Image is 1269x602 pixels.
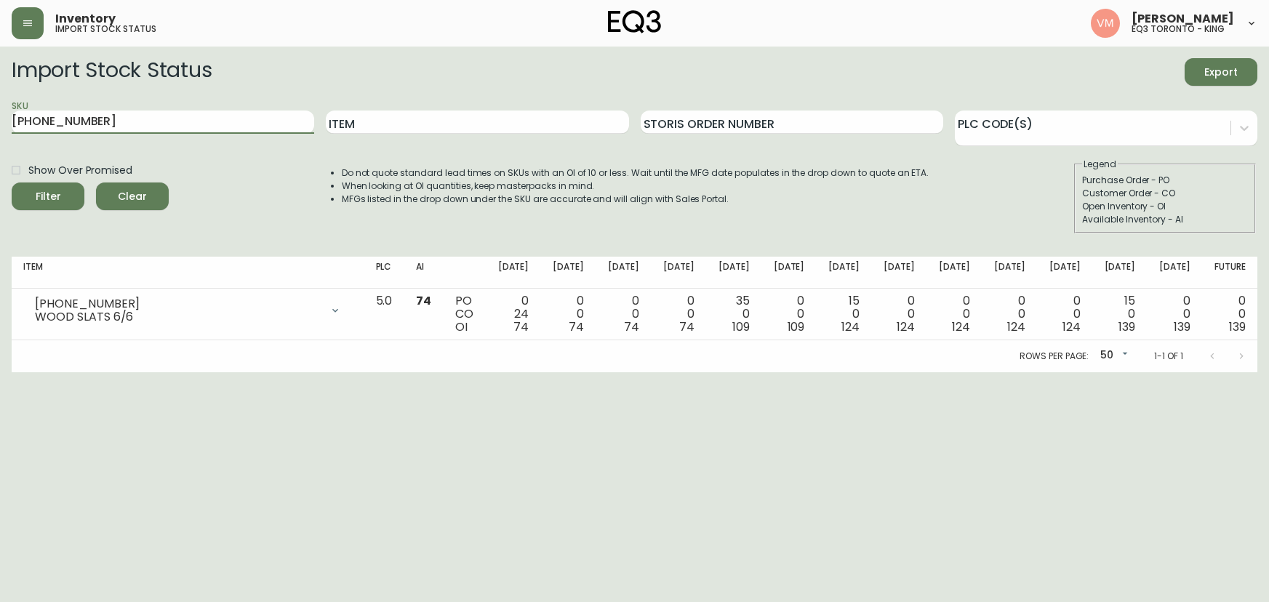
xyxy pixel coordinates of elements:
[1154,350,1183,363] p: 1-1 of 1
[404,257,444,289] th: AI
[28,163,132,178] span: Show Over Promised
[1185,58,1257,86] button: Export
[897,318,915,335] span: 124
[1049,294,1081,334] div: 0 0
[1020,350,1089,363] p: Rows per page:
[841,318,860,335] span: 124
[773,294,805,334] div: 0 0
[993,294,1025,334] div: 0 0
[96,182,169,210] button: Clear
[12,182,84,210] button: Filter
[982,257,1037,289] th: [DATE]
[455,318,468,335] span: OI
[1196,63,1246,81] span: Export
[926,257,982,289] th: [DATE]
[1094,344,1131,368] div: 50
[455,294,474,334] div: PO CO
[552,294,584,334] div: 0 0
[342,180,929,193] li: When looking at OI quantities, keep masterpacks in mind.
[1147,257,1202,289] th: [DATE]
[1037,257,1092,289] th: [DATE]
[1202,257,1257,289] th: Future
[12,58,212,86] h2: Import Stock Status
[23,294,353,326] div: [PHONE_NUMBER]WOOD SLATS 6/6
[569,318,584,335] span: 74
[679,318,694,335] span: 74
[952,318,970,335] span: 124
[1082,158,1118,171] legend: Legend
[55,13,116,25] span: Inventory
[651,257,706,289] th: [DATE]
[342,166,929,180] li: Do not quote standard lead times on SKUs with an OI of 10 or less. Wait until the MFG date popula...
[761,257,817,289] th: [DATE]
[828,294,860,334] div: 15 0
[12,257,364,289] th: Item
[540,257,596,289] th: [DATE]
[1082,213,1248,226] div: Available Inventory - AI
[662,294,694,334] div: 0 0
[486,257,541,289] th: [DATE]
[706,257,761,289] th: [DATE]
[938,294,970,334] div: 0 0
[1229,318,1246,335] span: 139
[35,297,321,310] div: [PHONE_NUMBER]
[1158,294,1190,334] div: 0 0
[1007,318,1025,335] span: 124
[732,318,750,335] span: 109
[718,294,750,334] div: 35 0
[1132,25,1225,33] h5: eq3 toronto - king
[1062,318,1081,335] span: 124
[1082,187,1248,200] div: Customer Order - CO
[364,289,405,340] td: 5.0
[416,292,431,309] span: 74
[1091,9,1120,38] img: 0f63483a436850f3a2e29d5ab35f16df
[1103,294,1135,334] div: 15 0
[816,257,871,289] th: [DATE]
[1174,318,1190,335] span: 139
[108,188,157,206] span: Clear
[497,294,529,334] div: 0 24
[607,294,639,334] div: 0 0
[624,318,639,335] span: 74
[1092,257,1147,289] th: [DATE]
[1082,200,1248,213] div: Open Inventory - OI
[513,318,529,335] span: 74
[883,294,915,334] div: 0 0
[871,257,926,289] th: [DATE]
[364,257,405,289] th: PLC
[342,193,929,206] li: MFGs listed in the drop down under the SKU are accurate and will align with Sales Portal.
[1132,13,1234,25] span: [PERSON_NAME]
[788,318,805,335] span: 109
[1082,174,1248,187] div: Purchase Order - PO
[1118,318,1135,335] span: 139
[35,310,321,324] div: WOOD SLATS 6/6
[55,25,156,33] h5: import stock status
[608,10,662,33] img: logo
[596,257,651,289] th: [DATE]
[1214,294,1246,334] div: 0 0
